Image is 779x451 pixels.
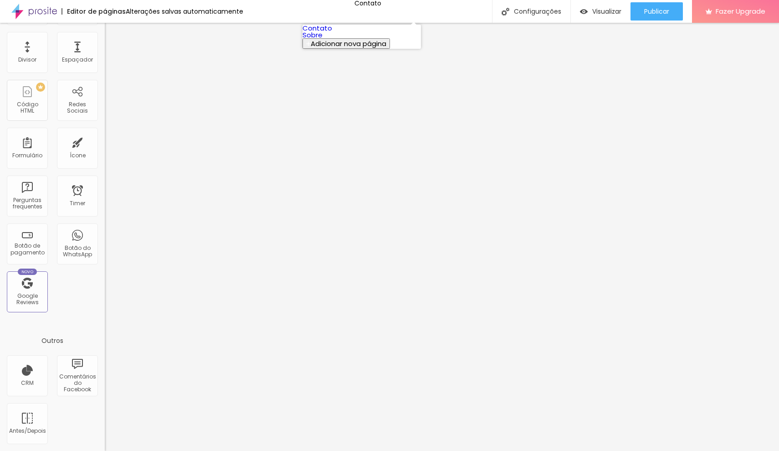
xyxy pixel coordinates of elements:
[302,30,323,40] a: Sobre
[9,197,45,210] div: Perguntas frequentes
[9,101,45,114] div: Código HTML
[592,8,621,15] span: Visualizar
[21,380,34,386] div: CRM
[59,101,95,114] div: Redes Sociais
[12,152,42,159] div: Formulário
[502,8,509,16] img: Icone
[126,8,243,15] div: Alterações salvas automaticamente
[9,293,45,306] div: Google Reviews
[70,152,86,159] div: Ícone
[302,38,390,49] button: Adicionar nova página
[70,200,85,207] div: Timer
[61,8,126,15] div: Editor de páginas
[716,7,765,15] span: Fazer Upgrade
[59,245,95,258] div: Botão do WhatsApp
[644,8,669,15] span: Publicar
[571,2,630,21] button: Visualizar
[18,269,37,275] div: Novo
[630,2,683,21] button: Publicar
[105,23,779,451] iframe: Editor
[62,57,93,63] div: Espaçador
[18,57,36,63] div: Divisor
[59,373,95,393] div: Comentários do Facebook
[9,428,45,434] div: Antes/Depois
[580,8,588,16] img: view-1.svg
[311,39,386,48] span: Adicionar nova página
[302,23,332,33] a: Contato
[9,243,45,256] div: Botão de pagamento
